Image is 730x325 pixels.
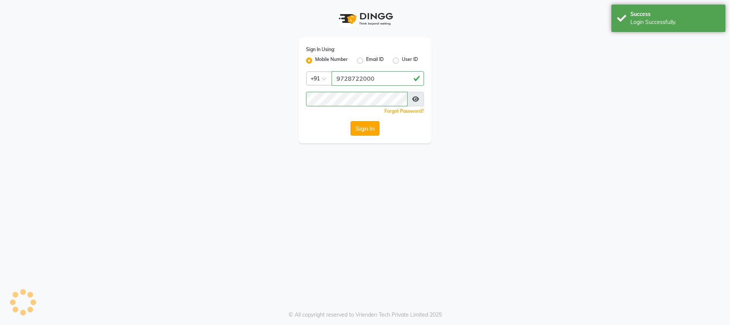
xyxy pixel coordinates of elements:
input: Username [332,71,424,86]
div: Success [630,10,720,18]
div: Login Successfully. [630,18,720,26]
label: User ID [402,56,418,65]
label: Mobile Number [315,56,348,65]
img: logo1.svg [335,8,395,30]
label: Sign In Using: [306,46,335,53]
input: Username [306,92,408,106]
a: Forgot Password? [384,108,424,114]
label: Email ID [366,56,384,65]
button: Sign In [351,121,379,136]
